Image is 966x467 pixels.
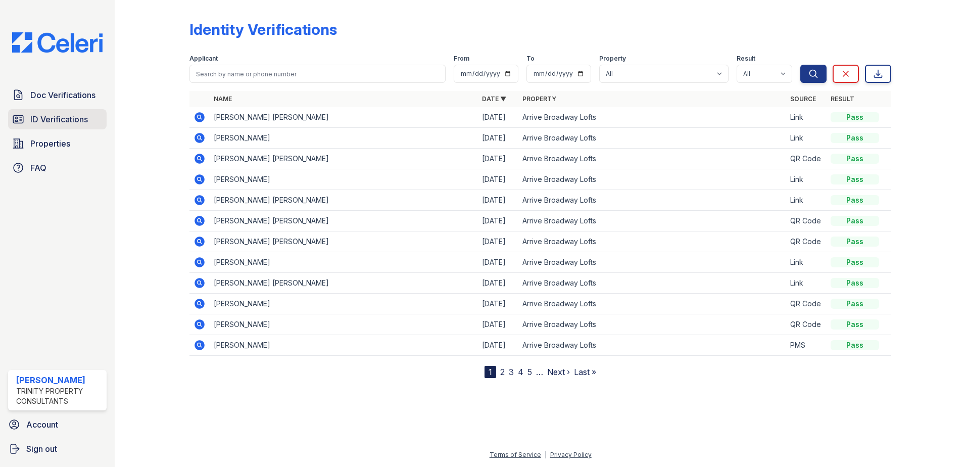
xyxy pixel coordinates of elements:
td: Arrive Broadway Lofts [518,128,787,149]
td: [PERSON_NAME] [210,335,478,356]
label: Applicant [189,55,218,63]
span: FAQ [30,162,46,174]
td: [PERSON_NAME] [PERSON_NAME] [210,190,478,211]
td: [DATE] [478,252,518,273]
div: Identity Verifications [189,20,337,38]
td: QR Code [786,231,827,252]
a: Last » [574,367,596,377]
div: Pass [831,237,879,247]
td: [PERSON_NAME] [PERSON_NAME] [210,149,478,169]
span: Account [26,418,58,431]
td: QR Code [786,314,827,335]
td: [PERSON_NAME] [210,252,478,273]
input: Search by name or phone number [189,65,446,83]
td: [PERSON_NAME] [210,294,478,314]
td: [DATE] [478,149,518,169]
td: Link [786,252,827,273]
td: Arrive Broadway Lofts [518,169,787,190]
td: [DATE] [478,211,518,231]
a: Doc Verifications [8,85,107,105]
td: [DATE] [478,335,518,356]
span: Sign out [26,443,57,455]
a: Privacy Policy [550,451,592,458]
label: From [454,55,469,63]
a: Terms of Service [490,451,541,458]
td: Arrive Broadway Lofts [518,335,787,356]
a: Source [790,95,816,103]
td: [DATE] [478,190,518,211]
td: QR Code [786,211,827,231]
div: Pass [831,319,879,330]
td: PMS [786,335,827,356]
td: [PERSON_NAME] [PERSON_NAME] [210,273,478,294]
div: Pass [831,278,879,288]
td: [PERSON_NAME] [210,314,478,335]
div: Pass [831,133,879,143]
td: [PERSON_NAME] [PERSON_NAME] [210,107,478,128]
td: Arrive Broadway Lofts [518,149,787,169]
a: 4 [518,367,523,377]
a: Next › [547,367,570,377]
td: [PERSON_NAME] [210,169,478,190]
div: Pass [831,154,879,164]
td: Link [786,107,827,128]
td: Arrive Broadway Lofts [518,211,787,231]
td: QR Code [786,294,827,314]
td: Link [786,273,827,294]
td: QR Code [786,149,827,169]
td: Arrive Broadway Lofts [518,252,787,273]
div: Pass [831,299,879,309]
span: Properties [30,137,70,150]
span: … [536,366,543,378]
div: Pass [831,340,879,350]
td: [PERSON_NAME] [PERSON_NAME] [210,231,478,252]
a: 2 [500,367,505,377]
a: Properties [8,133,107,154]
a: 5 [527,367,532,377]
div: Pass [831,112,879,122]
a: Property [522,95,556,103]
td: [DATE] [478,107,518,128]
div: Pass [831,174,879,184]
td: [DATE] [478,294,518,314]
label: Result [737,55,755,63]
div: Trinity Property Consultants [16,386,103,406]
label: Property [599,55,626,63]
td: [DATE] [478,314,518,335]
span: Doc Verifications [30,89,95,101]
a: FAQ [8,158,107,178]
td: Link [786,169,827,190]
a: Result [831,95,854,103]
div: 1 [485,366,496,378]
td: Arrive Broadway Lofts [518,294,787,314]
a: Date ▼ [482,95,506,103]
a: ID Verifications [8,109,107,129]
td: [DATE] [478,169,518,190]
td: Arrive Broadway Lofts [518,273,787,294]
td: Link [786,128,827,149]
td: Arrive Broadway Lofts [518,107,787,128]
td: Arrive Broadway Lofts [518,190,787,211]
img: CE_Logo_Blue-a8612792a0a2168367f1c8372b55b34899dd931a85d93a1a3d3e32e68fde9ad4.png [4,32,111,53]
td: Link [786,190,827,211]
label: To [526,55,535,63]
td: [DATE] [478,231,518,252]
td: [PERSON_NAME] [PERSON_NAME] [210,211,478,231]
div: Pass [831,216,879,226]
td: [DATE] [478,128,518,149]
td: [PERSON_NAME] [210,128,478,149]
a: Account [4,414,111,435]
td: [DATE] [478,273,518,294]
a: Name [214,95,232,103]
a: 3 [509,367,514,377]
div: Pass [831,257,879,267]
span: ID Verifications [30,113,88,125]
a: Sign out [4,439,111,459]
div: [PERSON_NAME] [16,374,103,386]
div: | [545,451,547,458]
td: Arrive Broadway Lofts [518,231,787,252]
div: Pass [831,195,879,205]
td: Arrive Broadway Lofts [518,314,787,335]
